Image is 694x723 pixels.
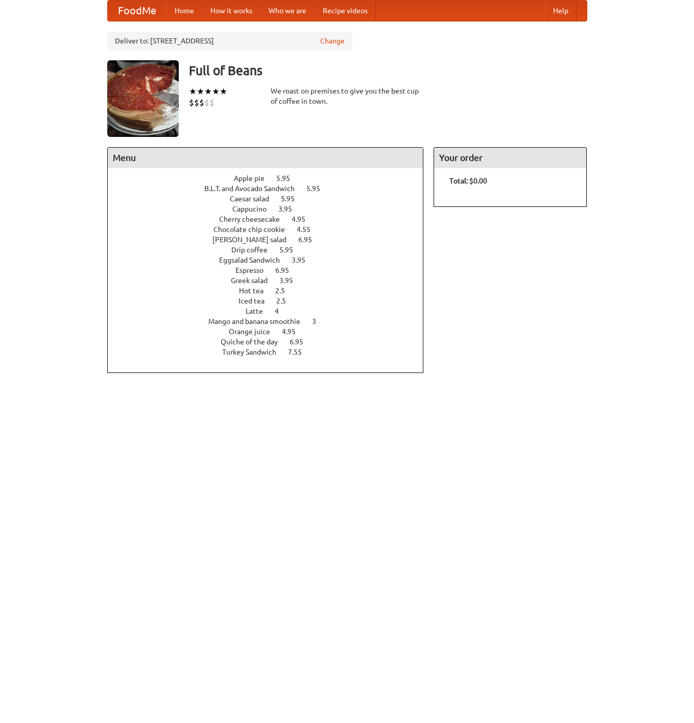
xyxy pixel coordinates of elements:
a: Orange juice 4.95 [229,328,315,336]
a: Quiche of the day 6.95 [221,338,322,346]
span: 2.5 [276,297,296,305]
span: 3.95 [278,205,302,213]
li: $ [204,97,209,108]
span: Quiche of the day [221,338,288,346]
li: $ [209,97,214,108]
a: Cherry cheesecake 4.95 [219,215,324,223]
span: 6.95 [298,236,322,244]
a: Change [320,36,345,46]
a: Drip coffee 5.95 [231,246,312,254]
a: Iced tea 2.5 [238,297,305,305]
a: [PERSON_NAME] salad 6.95 [212,236,331,244]
a: B.L.T. and Avocado Sandwich 5.95 [204,184,339,193]
img: angular.jpg [107,60,179,137]
b: Total: $0.00 [449,177,487,185]
a: Help [545,1,577,21]
div: Deliver to: [STREET_ADDRESS] [107,32,352,50]
span: Apple pie [234,174,275,182]
a: Caesar salad 5.95 [230,195,314,203]
a: How it works [202,1,260,21]
span: 4.55 [297,225,321,234]
span: Cappucino [232,205,277,213]
span: 6.95 [290,338,314,346]
a: Apple pie 5.95 [234,174,309,182]
span: 4 [275,307,289,315]
span: Mango and banana smoothie [208,317,310,325]
a: Who we are [260,1,315,21]
span: 4.95 [282,328,306,336]
span: 5.95 [279,246,303,254]
span: [PERSON_NAME] salad [212,236,297,244]
span: 3.95 [279,276,303,285]
span: 5.95 [281,195,305,203]
span: 7.55 [288,348,312,356]
a: Turkey Sandwich 7.55 [222,348,321,356]
span: 6.95 [275,266,299,274]
a: Greek salad 3.95 [231,276,312,285]
a: Home [166,1,202,21]
li: $ [199,97,204,108]
span: Caesar salad [230,195,279,203]
span: Turkey Sandwich [222,348,286,356]
span: Cherry cheesecake [219,215,290,223]
li: ★ [212,86,220,97]
span: Eggsalad Sandwich [219,256,290,264]
li: ★ [189,86,197,97]
a: FoodMe [108,1,166,21]
span: Greek salad [231,276,278,285]
span: 2.5 [275,287,295,295]
span: 4.95 [292,215,316,223]
span: Iced tea [238,297,275,305]
span: Latte [246,307,273,315]
a: Chocolate chip cookie 4.55 [213,225,329,234]
a: Cappucino 3.95 [232,205,311,213]
h4: Menu [108,148,423,168]
h3: Full of Beans [189,60,587,81]
li: ★ [204,86,212,97]
h4: Your order [434,148,586,168]
span: Espresso [235,266,274,274]
a: Hot tea 2.5 [239,287,304,295]
span: 5.95 [276,174,300,182]
div: We roast on premises to give you the best cup of coffee in town. [271,86,424,106]
span: 3 [312,317,326,325]
a: Recipe videos [315,1,376,21]
span: Chocolate chip cookie [213,225,295,234]
span: Hot tea [239,287,274,295]
a: Espresso 6.95 [235,266,308,274]
li: ★ [197,86,204,97]
a: Mango and banana smoothie 3 [208,317,335,325]
span: B.L.T. and Avocado Sandwich [204,184,305,193]
li: $ [194,97,199,108]
li: ★ [220,86,227,97]
span: 3.95 [292,256,316,264]
span: Drip coffee [231,246,278,254]
a: Eggsalad Sandwich 3.95 [219,256,324,264]
li: $ [189,97,194,108]
span: Orange juice [229,328,280,336]
span: 5.95 [306,184,330,193]
a: Latte 4 [246,307,298,315]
